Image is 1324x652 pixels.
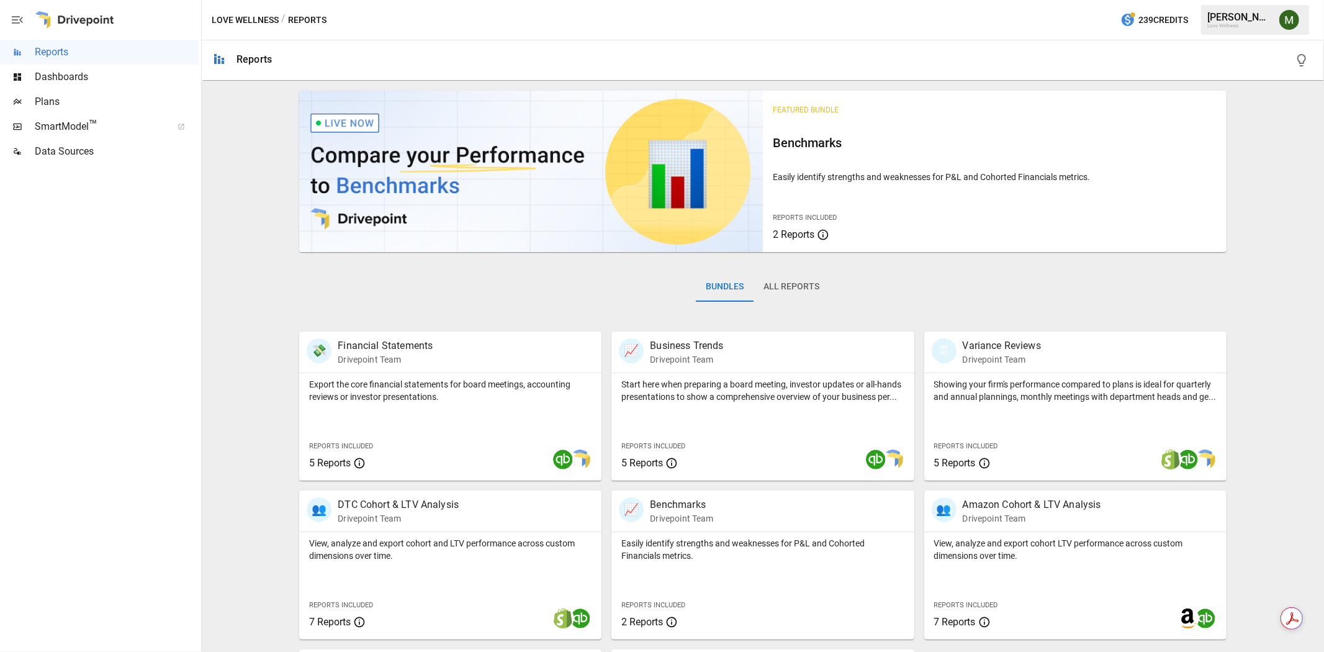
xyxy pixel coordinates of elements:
[650,497,713,512] p: Benchmarks
[934,537,1217,562] p: View, analyze and export cohort LTV performance across custom dimensions over time.
[963,338,1041,353] p: Variance Reviews
[309,616,351,628] span: 7 Reports
[309,457,351,469] span: 5 Reports
[338,512,459,525] p: Drivepoint Team
[932,497,957,522] div: 👥
[570,450,590,469] img: smart model
[963,497,1101,512] p: Amazon Cohort & LTV Analysis
[307,338,331,363] div: 💸
[89,117,97,133] span: ™
[35,94,199,109] span: Plans
[212,12,279,28] button: Love Wellness
[934,457,976,469] span: 5 Reports
[299,91,763,252] img: video thumbnail
[934,442,998,450] span: Reports Included
[621,601,685,609] span: Reports Included
[754,272,829,302] button: All Reports
[934,601,998,609] span: Reports Included
[773,133,1217,153] h6: Benchmarks
[621,537,904,562] p: Easily identify strengths and weaknesses for P&L and Cohorted Financials metrics.
[1207,11,1272,23] div: [PERSON_NAME]
[1279,10,1299,30] img: Meredith Lacasse
[883,450,903,469] img: smart model
[963,353,1041,366] p: Drivepoint Team
[281,12,286,28] div: /
[650,338,723,353] p: Business Trends
[621,616,663,628] span: 2 Reports
[619,338,644,363] div: 📈
[1161,450,1181,469] img: shopify
[309,378,592,403] p: Export the core financial statements for board meetings, accounting reviews or investor presentat...
[570,609,590,628] img: quickbooks
[963,512,1101,525] p: Drivepoint Team
[932,338,957,363] div: 🗓
[621,378,904,403] p: Start here when preparing a board meeting, investor updates or all-hands presentations to show a ...
[934,378,1217,403] p: Showing your firm's performance compared to plans is ideal for quarterly and annual plannings, mo...
[236,53,272,65] div: Reports
[619,497,644,522] div: 📈
[338,497,459,512] p: DTC Cohort & LTV Analysis
[934,616,976,628] span: 7 Reports
[35,70,199,84] span: Dashboards
[773,106,839,114] span: Featured Bundle
[553,450,573,469] img: quickbooks
[1178,450,1198,469] img: quickbooks
[35,119,164,134] span: SmartModel
[696,272,754,302] button: Bundles
[309,601,373,609] span: Reports Included
[1272,2,1307,37] button: Meredith Lacasse
[1138,12,1188,28] span: 239 Credits
[338,353,433,366] p: Drivepoint Team
[307,497,331,522] div: 👥
[773,229,814,240] span: 2 Reports
[621,442,685,450] span: Reports Included
[1207,23,1272,29] div: Love Wellness
[1115,9,1193,32] button: 239Credits
[621,457,663,469] span: 5 Reports
[1196,609,1215,628] img: quickbooks
[650,512,713,525] p: Drivepoint Team
[1196,450,1215,469] img: smart model
[309,537,592,562] p: View, analyze and export cohort and LTV performance across custom dimensions over time.
[553,609,573,628] img: shopify
[773,214,837,222] span: Reports Included
[35,45,199,60] span: Reports
[1178,609,1198,628] img: amazon
[309,442,373,450] span: Reports Included
[773,171,1217,183] p: Easily identify strengths and weaknesses for P&L and Cohorted Financials metrics.
[35,144,199,159] span: Data Sources
[650,353,723,366] p: Drivepoint Team
[338,338,433,353] p: Financial Statements
[866,450,886,469] img: quickbooks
